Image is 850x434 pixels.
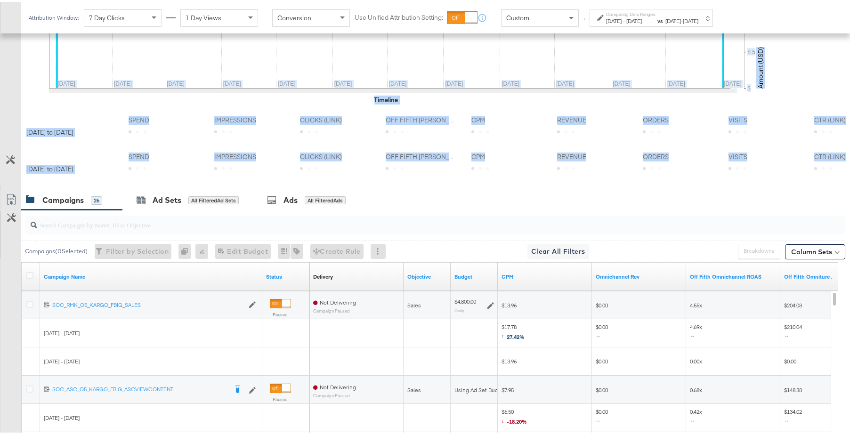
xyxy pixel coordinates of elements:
[502,356,517,363] span: $13.96
[606,9,656,16] label: Comparing Date Ranges:
[355,11,443,20] label: Use Unified Attribution Setting:
[313,306,356,312] sub: Campaign Paused
[270,394,291,401] label: Paused
[784,330,792,338] span: ↔
[407,271,447,279] a: Your campaign's objective.
[683,16,698,23] span: [DATE]
[502,385,514,392] span: $7.95
[89,12,125,20] span: 7 Day Clicks
[214,151,285,160] span: IMPRESSIONS
[502,330,507,338] span: ↑
[454,305,464,311] sub: Daily
[471,114,542,123] span: CPM
[25,245,88,254] div: Campaigns ( 0 Selected)
[320,297,356,304] span: Not Delivering
[606,16,656,23] div: -
[690,300,702,307] span: 4.55x
[756,45,765,87] text: Amount (USD)
[626,16,642,23] span: [DATE]
[44,271,259,279] a: Your campaign name.
[313,271,333,279] div: Delivery
[407,300,421,307] span: Sales
[42,193,84,204] div: Campaigns
[129,114,199,123] span: SPEND
[44,412,80,419] span: [DATE] - [DATE]
[596,356,608,363] span: $0.00
[557,151,628,160] span: REVENUE
[502,415,507,422] span: ↓
[454,271,494,279] a: The maximum amount you're willing to spend on your ads, on average each day or over the lifetime ...
[186,12,221,20] span: 1 Day Views
[596,415,604,422] span: ↔
[690,330,698,338] span: ↔
[690,415,698,422] span: ↔
[313,271,333,279] a: Reflects the ability of your Ad Campaign to achieve delivery based on ad states, schedule and bud...
[52,299,244,307] div: SOC_RMK_O5_KARGO_FBIG_SALES
[729,151,799,160] span: VISITS
[454,296,476,304] div: $4,800.00
[690,385,702,392] span: 0.68x
[320,382,356,389] span: Not Delivering
[690,321,702,341] span: 4.69x
[643,114,713,123] span: ORDERS
[606,16,622,23] span: [DATE]
[507,416,527,423] span: -18.20%
[407,385,421,392] span: Sales
[580,16,589,19] span: ↑
[305,194,346,203] div: All Filtered Ads
[502,300,517,307] span: $13.96
[784,406,802,426] span: $134.02
[557,114,628,123] span: REVENUE
[52,384,227,393] a: SOC_ASC_O5_KARGO_FBIG_ASCVIEWCONTENT
[784,356,796,363] span: $0.00
[784,415,792,422] span: ↔
[690,271,777,279] a: 9/20 Update
[52,299,244,307] a: SOC_RMK_O5_KARGO_FBIG_SALES
[643,151,713,160] span: ORDERS
[596,271,682,279] a: Omniture + Offline Rev
[270,310,291,316] label: Paused
[665,16,681,23] span: [DATE]
[596,330,604,338] span: ↔
[507,331,525,338] span: 27.42%
[91,194,102,203] div: 26
[266,271,306,279] a: Shows the current state of your Ad Campaign.
[188,194,239,203] div: All Filtered Ad Sets
[454,385,507,392] div: Using Ad Set Budget
[300,114,371,123] span: CLICKS (LINK)
[506,12,529,20] span: Custom
[502,271,588,279] a: The average cost you've paid to have 1,000 impressions of your ad.
[729,114,799,123] span: VISITS
[26,126,121,135] div: [DATE] to [DATE]
[386,151,456,160] span: OFF FIFTH [PERSON_NAME]
[214,114,285,123] span: IMPRESSIONS
[596,321,608,341] span: $0.00
[596,385,608,392] span: $0.00
[37,210,770,228] input: Search Campaigns by Name, ID or Objective
[374,94,398,103] div: Timeline
[502,406,527,426] span: $6.50
[784,321,802,341] span: $210.04
[129,151,199,160] span: SPEND
[656,16,664,23] strong: vs
[664,16,698,23] div: -
[300,151,371,160] span: CLICKS (LINK)
[44,356,80,363] span: [DATE] - [DATE]
[313,391,356,396] sub: Campaign Paused
[596,300,608,307] span: $0.00
[283,193,298,204] div: Ads
[784,385,802,392] span: $148.38
[784,300,802,307] span: $204.08
[596,406,608,426] span: $0.00
[690,406,702,426] span: 0.42x
[52,384,227,391] div: SOC_ASC_O5_KARGO_FBIG_ASCVIEWCONTENT
[785,242,845,257] button: Column Sets
[502,321,525,341] span: $17.78
[690,356,702,363] span: 0.00x
[531,244,585,256] span: Clear All Filters
[471,151,542,160] span: CPM
[44,328,80,335] span: [DATE] - [DATE]
[386,114,456,123] span: OFF FIFTH [PERSON_NAME]
[277,12,311,20] span: Conversion
[178,242,195,257] div: 0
